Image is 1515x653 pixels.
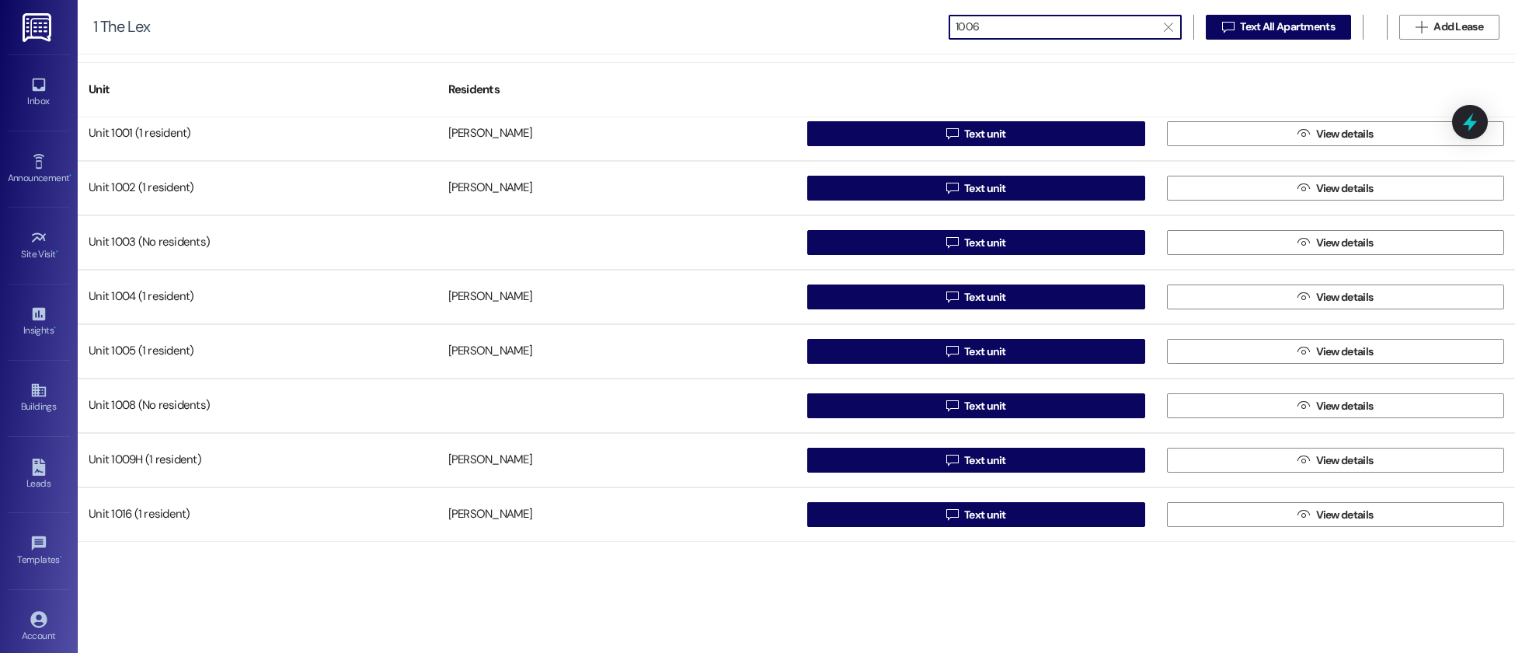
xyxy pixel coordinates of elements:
[54,323,56,333] span: •
[964,344,1006,360] span: Text unit
[964,126,1006,142] span: Text unit
[807,176,1145,201] button: Text unit
[946,345,958,358] i: 
[956,16,1156,38] input: Search by resident name or unit number
[807,393,1145,418] button: Text unit
[8,530,70,572] a: Templates •
[8,225,70,267] a: Site Visit •
[437,71,797,109] div: Residents
[93,19,150,35] div: 1 The Lex
[1167,121,1505,146] button: View details
[8,72,70,113] a: Inbox
[1167,176,1505,201] button: View details
[1316,398,1374,414] span: View details
[1240,19,1335,35] span: Text All Apartments
[1156,16,1181,39] button: Clear text
[1297,127,1309,140] i: 
[78,390,437,421] div: Unit 1008 (No residents)
[946,400,958,412] i: 
[964,452,1006,469] span: Text unit
[946,236,958,249] i: 
[78,281,437,313] div: Unit 1004 (1 resident)
[8,301,70,343] a: Insights •
[78,118,437,149] div: Unit 1001 (1 resident)
[78,499,437,530] div: Unit 1016 (1 resident)
[8,454,70,496] a: Leads
[78,71,437,109] div: Unit
[807,502,1145,527] button: Text unit
[807,339,1145,364] button: Text unit
[1297,182,1309,194] i: 
[946,508,958,521] i: 
[964,180,1006,197] span: Text unit
[78,445,437,476] div: Unit 1009H (1 resident)
[1316,126,1374,142] span: View details
[448,507,532,523] div: [PERSON_NAME]
[807,448,1145,473] button: Text unit
[964,235,1006,251] span: Text unit
[78,227,437,258] div: Unit 1003 (No residents)
[1167,448,1505,473] button: View details
[1433,19,1483,35] span: Add Lease
[8,377,70,419] a: Buildings
[946,127,958,140] i: 
[1316,344,1374,360] span: View details
[448,289,532,306] div: [PERSON_NAME]
[1297,508,1309,521] i: 
[1297,454,1309,466] i: 
[1316,180,1374,197] span: View details
[448,126,532,142] div: [PERSON_NAME]
[1316,289,1374,306] span: View details
[964,398,1006,414] span: Text unit
[1297,345,1309,358] i: 
[1399,15,1499,40] button: Add Lease
[1167,339,1505,364] button: View details
[946,291,958,303] i: 
[1167,393,1505,418] button: View details
[1416,21,1427,33] i: 
[1297,291,1309,303] i: 
[1297,236,1309,249] i: 
[69,170,71,181] span: •
[1167,502,1505,527] button: View details
[8,606,70,648] a: Account
[23,13,54,42] img: ResiDesk Logo
[964,507,1006,523] span: Text unit
[1316,507,1374,523] span: View details
[807,121,1145,146] button: Text unit
[448,344,532,360] div: [PERSON_NAME]
[807,285,1145,309] button: Text unit
[1167,230,1505,255] button: View details
[946,454,958,466] i: 
[78,173,437,204] div: Unit 1002 (1 resident)
[1206,15,1351,40] button: Text All Apartments
[78,336,437,367] div: Unit 1005 (1 resident)
[1167,285,1505,309] button: View details
[60,552,62,563] span: •
[1164,21,1172,33] i: 
[964,289,1006,306] span: Text unit
[1222,21,1234,33] i: 
[1297,400,1309,412] i: 
[56,246,58,257] span: •
[1316,452,1374,469] span: View details
[448,452,532,469] div: [PERSON_NAME]
[946,182,958,194] i: 
[1316,235,1374,251] span: View details
[807,230,1145,255] button: Text unit
[448,180,532,197] div: [PERSON_NAME]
